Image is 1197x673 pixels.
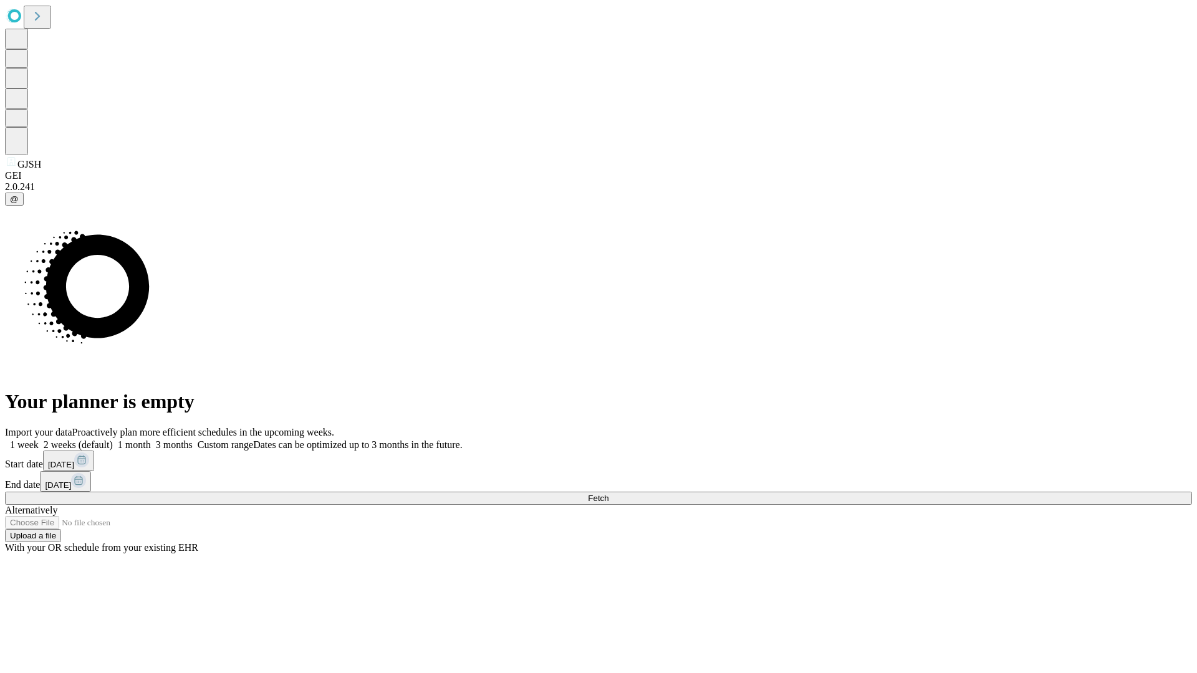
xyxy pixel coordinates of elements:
div: 2.0.241 [5,181,1192,193]
span: Proactively plan more efficient schedules in the upcoming weeks. [72,427,334,437]
span: @ [10,194,19,204]
span: Import your data [5,427,72,437]
span: 1 month [118,439,151,450]
span: [DATE] [45,480,71,490]
span: Fetch [588,494,608,503]
button: [DATE] [43,451,94,471]
span: With your OR schedule from your existing EHR [5,542,198,553]
span: 2 weeks (default) [44,439,113,450]
span: GJSH [17,159,41,169]
span: Custom range [198,439,253,450]
span: Alternatively [5,505,57,515]
span: Dates can be optimized up to 3 months in the future. [253,439,462,450]
span: [DATE] [48,460,74,469]
div: GEI [5,170,1192,181]
span: 1 week [10,439,39,450]
button: [DATE] [40,471,91,492]
div: End date [5,471,1192,492]
span: 3 months [156,439,193,450]
h1: Your planner is empty [5,390,1192,413]
button: Upload a file [5,529,61,542]
button: Fetch [5,492,1192,505]
button: @ [5,193,24,206]
div: Start date [5,451,1192,471]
